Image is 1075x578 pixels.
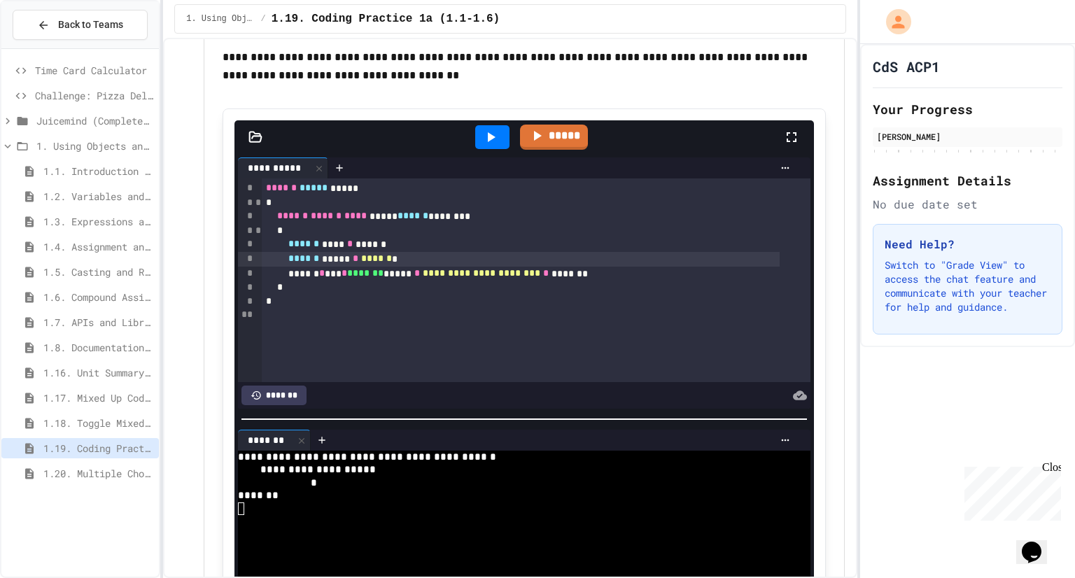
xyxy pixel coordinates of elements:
span: 1.4. Assignment and Input [43,239,153,254]
h2: Your Progress [873,99,1062,119]
span: Time Card Calculator [35,63,153,78]
span: 1.20. Multiple Choice Exercises for Unit 1a (1.1-1.6) [43,466,153,481]
span: 1.17. Mixed Up Code Practice 1.1-1.6 [43,390,153,405]
button: Back to Teams [13,10,148,40]
p: Switch to "Grade View" to access the chat feature and communicate with your teacher for help and ... [885,258,1051,314]
span: 1.18. Toggle Mixed Up or Write Code Practice 1.1-1.6 [43,416,153,430]
span: / [261,13,266,24]
span: 1.19. Coding Practice 1a (1.1-1.6) [43,441,153,456]
iframe: chat widget [1016,522,1061,564]
span: 1.5. Casting and Ranges of Values [43,265,153,279]
span: 1.16. Unit Summary 1a (1.1-1.6) [43,365,153,380]
div: My Account [871,6,915,38]
span: Challenge: Pizza Delivery Calculator [35,88,153,103]
span: 1.1. Introduction to Algorithms, Programming, and Compilers [43,164,153,178]
div: Chat with us now!Close [6,6,97,89]
span: Juicemind (Completed) Excersizes [36,113,153,128]
span: 1.7. APIs and Libraries [43,315,153,330]
span: 1.8. Documentation with Comments and Preconditions [43,340,153,355]
div: [PERSON_NAME] [877,130,1058,143]
span: 1.3. Expressions and Output [New] [43,214,153,229]
h3: Need Help? [885,236,1051,253]
span: 1. Using Objects and Methods [186,13,255,24]
span: 1. Using Objects and Methods [36,139,153,153]
iframe: chat widget [959,461,1061,521]
span: 1.6. Compound Assignment Operators [43,290,153,304]
span: 1.2. Variables and Data Types [43,189,153,204]
h1: CdS ACP1 [873,57,940,76]
h2: Assignment Details [873,171,1062,190]
div: No due date set [873,196,1062,213]
span: 1.19. Coding Practice 1a (1.1-1.6) [272,10,500,27]
span: Back to Teams [58,17,123,32]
